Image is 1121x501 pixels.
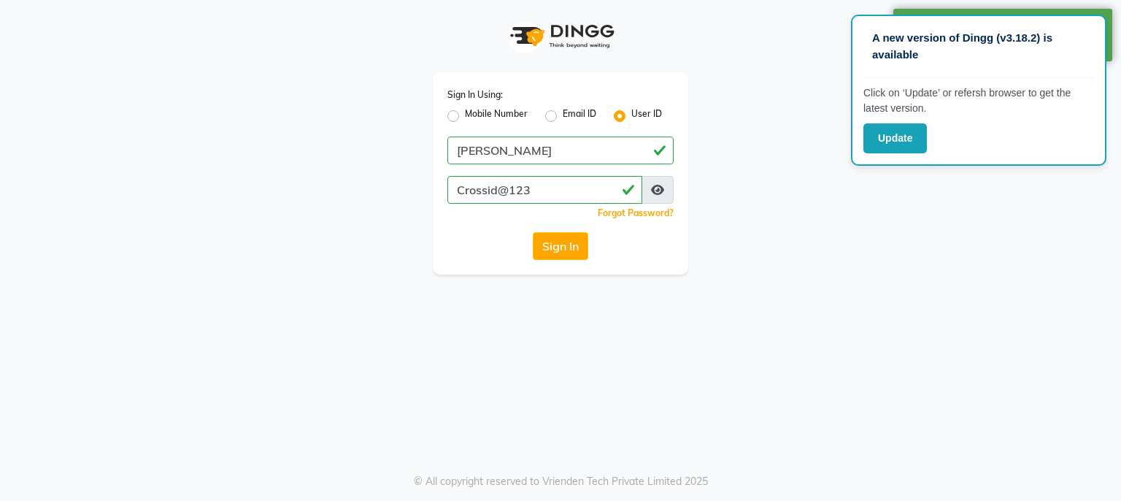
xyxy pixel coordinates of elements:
[563,107,596,125] label: Email ID
[863,85,1094,116] p: Click on ‘Update’ or refersh browser to get the latest version.
[872,30,1085,63] p: A new version of Dingg (v3.18.2) is available
[447,88,503,102] label: Sign In Using:
[465,107,528,125] label: Mobile Number
[447,137,674,164] input: Username
[863,123,927,153] button: Update
[598,207,674,218] a: Forgot Password?
[533,232,588,260] button: Sign In
[631,107,662,125] label: User ID
[502,15,619,58] img: logo1.svg
[447,176,642,204] input: Username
